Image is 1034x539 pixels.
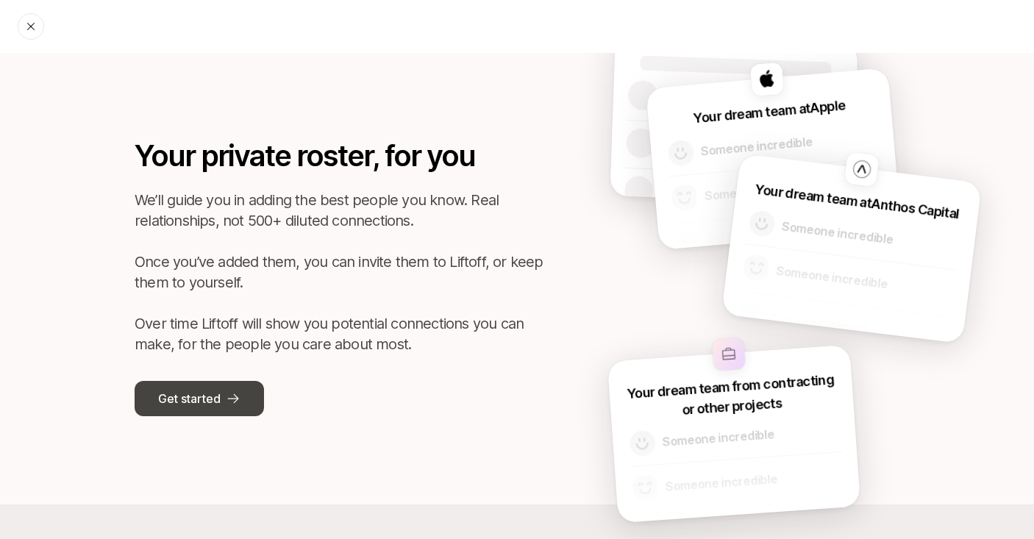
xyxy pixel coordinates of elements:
p: Get started [158,389,220,408]
p: Your dream team at Apple [693,95,846,128]
button: Get started [135,381,264,416]
img: Anthos Capital [844,151,879,187]
p: Your dream team from contracting or other projects [624,369,839,424]
img: other-company-logo.svg [711,338,745,371]
p: Your private roster, for you [135,134,546,178]
p: We’ll guide you in adding the best people you know. Real relationships, not 500+ diluted connecti... [135,190,546,354]
p: Your dream team at Anthos Capital [754,179,960,224]
img: Apple [749,63,784,97]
